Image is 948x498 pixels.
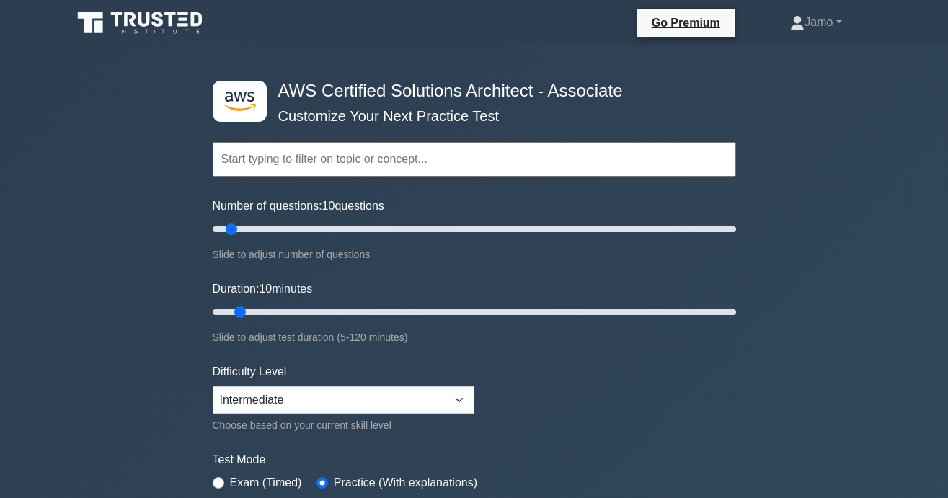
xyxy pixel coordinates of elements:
input: Start typing to filter on topic or concept... [213,142,736,177]
span: 10 [259,283,272,295]
label: Exam (Timed) [230,474,302,492]
label: Number of questions: questions [213,197,384,215]
label: Duration: minutes [213,280,313,298]
div: Slide to adjust number of questions [213,246,736,263]
label: Difficulty Level [213,363,287,381]
a: Go Premium [643,14,729,32]
label: Practice (With explanations) [334,474,477,492]
h4: AWS Certified Solutions Architect - Associate [273,81,665,102]
span: 10 [322,200,335,212]
div: Choose based on your current skill level [213,417,474,434]
a: Jamo [756,8,876,37]
div: Slide to adjust test duration (5-120 minutes) [213,329,736,346]
label: Test Mode [213,451,736,468]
